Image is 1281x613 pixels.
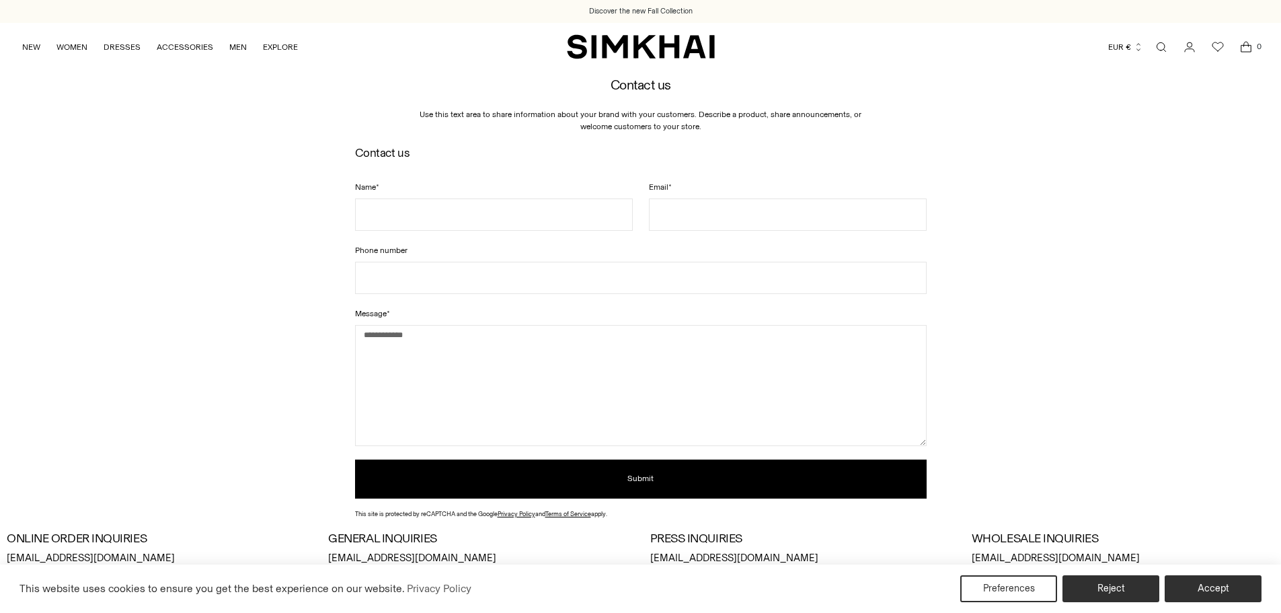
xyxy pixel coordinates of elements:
[104,32,141,62] a: DRESSES
[1253,40,1265,52] span: 0
[1233,34,1259,61] a: Open cart modal
[405,108,876,133] p: Use this text area to share information about your brand with your customers. Describe a product,...
[157,32,213,62] a: ACCESSORIES
[7,532,309,546] h3: ONLINE ORDER INQUIRIES
[1108,32,1143,62] button: EUR €
[972,551,1274,566] p: [EMAIL_ADDRESS][DOMAIN_NAME]
[355,509,927,519] div: This site is protected by reCAPTCHA and the Google and apply.
[960,575,1057,602] button: Preferences
[7,551,309,566] p: [EMAIL_ADDRESS][DOMAIN_NAME]
[650,532,953,546] h3: PRESS INQUIRIES
[355,308,927,320] label: Message
[263,32,298,62] a: EXPLORE
[328,551,631,566] p: [EMAIL_ADDRESS][DOMAIN_NAME]
[405,77,876,92] h2: Contact us
[1165,575,1261,602] button: Accept
[649,181,927,193] label: Email
[1204,34,1231,61] a: Wishlist
[1176,34,1203,61] a: Go to the account page
[355,146,927,159] h2: Contact us
[1148,34,1175,61] a: Open search modal
[355,244,927,256] label: Phone number
[498,510,535,517] a: Privacy Policy
[229,32,247,62] a: MEN
[1062,575,1159,602] button: Reject
[22,32,40,62] a: NEW
[972,532,1274,546] h3: WHOLESALE INQUIRIES
[20,582,405,595] span: This website uses cookies to ensure you get the best experience on our website.
[589,6,693,17] a: Discover the new Fall Collection
[650,551,953,566] p: [EMAIL_ADDRESS][DOMAIN_NAME]
[567,34,715,60] a: SIMKHAI
[328,532,631,546] h3: GENERAL INQUIRIES
[355,181,633,193] label: Name
[355,460,927,499] button: Submit
[545,510,591,517] a: Terms of Service
[56,32,87,62] a: WOMEN
[405,579,473,599] a: Privacy Policy (opens in a new tab)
